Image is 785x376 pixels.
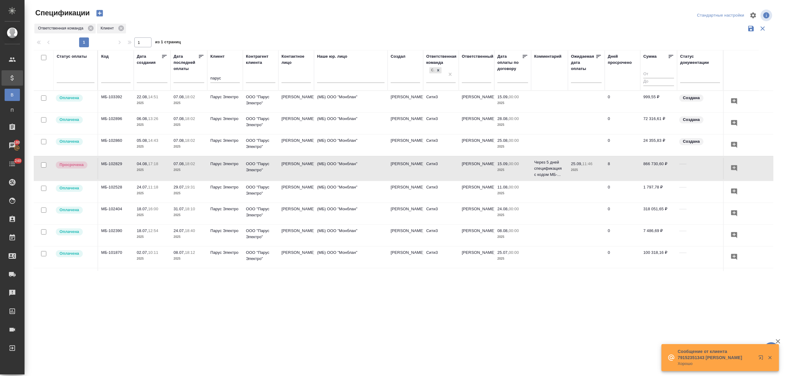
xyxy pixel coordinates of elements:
[34,8,90,18] span: Спецификации
[59,207,79,213] p: Оплачена
[314,158,388,179] td: (МБ) ООО "Монблан"
[423,91,459,112] td: Сити3
[683,138,700,145] p: Создана
[137,100,167,106] p: 2025
[760,10,773,21] span: Посмотреть информацию
[643,71,674,78] input: От
[640,134,677,156] td: 24 355,83 ₽
[174,190,204,196] p: 2025
[678,348,754,361] p: Сообщение от клиента 79152351343 [PERSON_NAME]
[459,134,494,156] td: [PERSON_NAME]
[314,181,388,203] td: (МБ) ООО "Монблан"
[210,184,240,190] p: Парус Электро
[388,268,423,290] td: [PERSON_NAME]
[497,53,522,72] div: Дата оплаты по договору
[497,185,509,189] p: 11.08,
[314,134,388,156] td: (МБ) ООО "Монблан"
[314,91,388,112] td: (МБ) ООО "Монблан"
[11,158,25,164] span: 240
[137,185,148,189] p: 24.07,
[98,134,134,156] td: МБ-102860
[278,113,314,134] td: [PERSON_NAME]
[605,246,640,268] td: 0
[5,89,20,101] a: В
[137,122,167,128] p: 2025
[278,203,314,224] td: [PERSON_NAME]
[148,161,158,166] p: 17:18
[59,117,79,123] p: Оплачена
[497,190,528,196] p: 2025
[497,100,528,106] p: 2025
[38,25,86,31] p: Ответственная команда
[174,116,185,121] p: 07.08,
[683,95,700,101] p: Создана
[10,139,24,145] span: 180
[605,181,640,203] td: 0
[148,250,158,255] p: 10:11
[246,138,275,150] p: ООО "Парус Электро"
[59,250,79,257] p: Оплачена
[174,234,204,240] p: 2025
[314,268,388,290] td: (МБ) ООО "Монблан"
[497,256,528,262] p: 2025
[246,161,275,173] p: ООО "Парус Электро"
[757,23,768,34] button: Сбросить фильтры
[695,11,746,20] div: split button
[155,38,181,47] span: из 1 страниц
[137,234,167,240] p: 2025
[98,268,134,290] td: МБ-101626
[497,144,528,150] p: 2025
[571,161,582,166] p: 25.09,
[137,95,148,99] p: 22.08,
[388,158,423,179] td: [PERSON_NAME]
[59,162,84,168] p: Просрочена
[174,100,204,106] p: 2025
[764,355,776,360] button: Закрыть
[605,113,640,134] td: 0
[423,225,459,246] td: Сити3
[640,158,677,179] td: 866 730,60 ₽
[278,268,314,290] td: [PERSON_NAME]
[148,95,158,99] p: 14:51
[605,225,640,246] td: 0
[98,158,134,179] td: МБ-102829
[497,138,509,143] p: 25.08,
[462,53,493,60] div: Ответственный
[497,250,509,255] p: 25.07,
[640,181,677,203] td: 1 797,78 ₽
[98,203,134,224] td: МБ-102404
[148,185,158,189] p: 11:18
[429,67,435,74] div: Сити3
[582,161,592,166] p: 11:46
[497,161,509,166] p: 15.09,
[174,53,198,72] div: Дата последней оплаты
[137,190,167,196] p: 2025
[5,104,20,116] a: П
[497,234,528,240] p: 2025
[608,53,637,66] div: Дней просрочено
[497,207,509,211] p: 24.08,
[509,116,519,121] p: 00:00
[683,117,700,123] p: Создана
[388,134,423,156] td: [PERSON_NAME]
[426,53,457,66] div: Ответственная команда
[101,25,116,31] p: Клиент
[640,91,677,112] td: 999,55 ₽
[137,207,148,211] p: 18.07,
[57,53,87,60] div: Статус оплаты
[605,203,640,224] td: 0
[745,23,757,34] button: Сохранить фильтры
[137,116,148,121] p: 06.08,
[174,207,185,211] p: 31.07,
[278,134,314,156] td: [PERSON_NAME]
[643,78,674,86] input: До
[388,113,423,134] td: [PERSON_NAME]
[59,95,79,101] p: Оплачена
[98,113,134,134] td: МБ-102896
[423,181,459,203] td: Сити3
[185,161,195,166] p: 18:02
[605,91,640,112] td: 0
[281,53,311,66] div: Контактное лицо
[497,95,509,99] p: 15.09,
[174,144,204,150] p: 2025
